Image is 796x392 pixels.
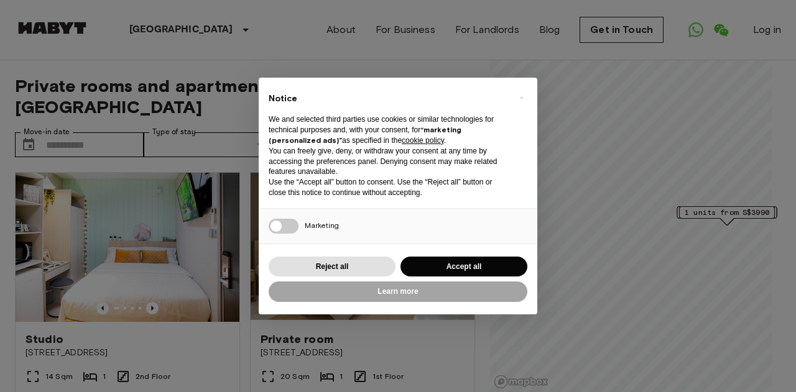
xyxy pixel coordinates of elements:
p: We and selected third parties use cookies or similar technologies for technical purposes and, wit... [269,114,507,145]
button: Reject all [269,257,396,277]
h2: Notice [269,93,507,105]
span: Marketing [305,221,339,230]
button: Learn more [269,281,527,302]
p: Use the “Accept all” button to consent. Use the “Reject all” button or close this notice to conti... [269,177,507,198]
a: cookie policy [402,136,444,145]
p: You can freely give, deny, or withdraw your consent at any time by accessing the preferences pane... [269,146,507,177]
strong: “marketing (personalized ads)” [269,125,461,145]
button: Close this notice [511,88,531,107]
button: Accept all [400,257,527,277]
span: × [519,90,524,105]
